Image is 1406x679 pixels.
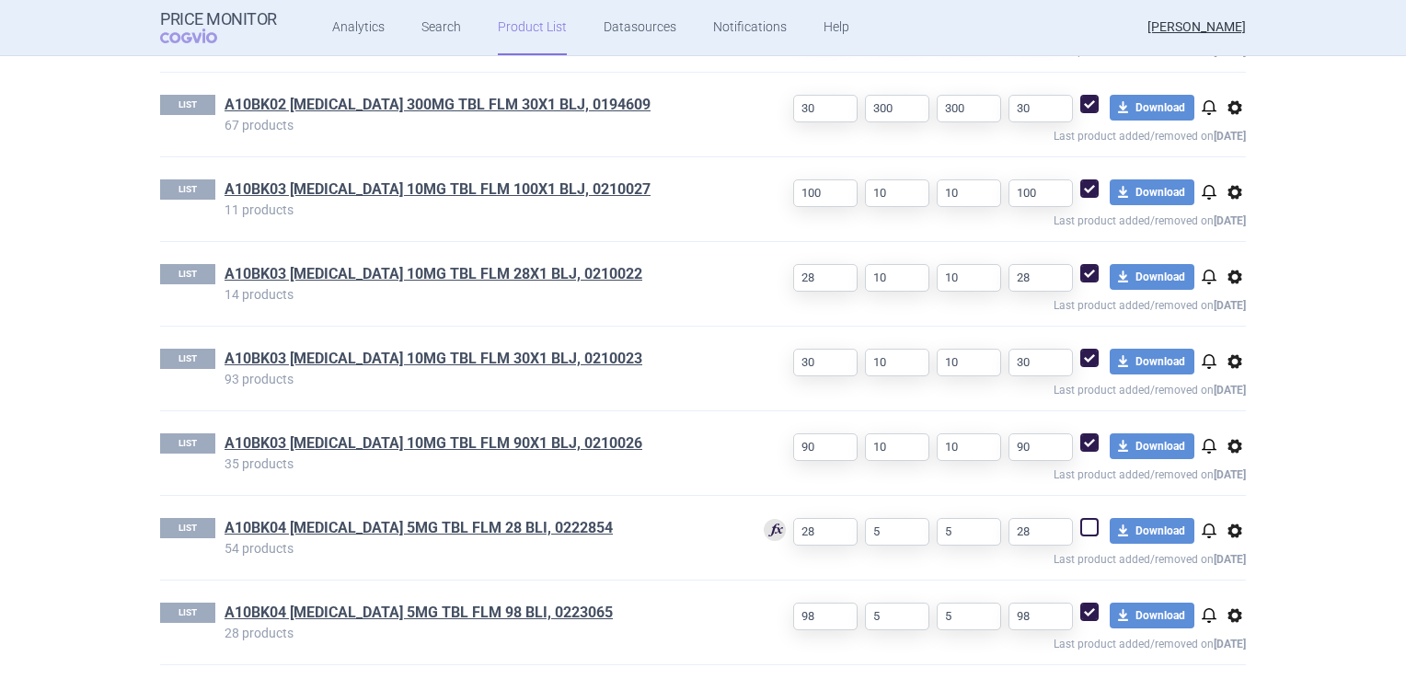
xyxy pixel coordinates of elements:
[160,29,243,43] span: COGVIO
[160,179,215,200] p: LIST
[225,433,642,454] a: A10BK03 [MEDICAL_DATA] 10MG TBL FLM 90X1 BLJ, 0210026
[160,10,277,45] a: Price MonitorCOGVIO
[1214,553,1246,566] strong: [DATE]
[764,519,786,544] div: Used for calculation
[1214,214,1246,227] strong: [DATE]
[1214,299,1246,312] strong: [DATE]
[1110,349,1194,374] button: Download
[225,288,735,301] p: 14 products
[225,95,651,115] a: A10BK02 [MEDICAL_DATA] 300MG TBL FLM 30X1 BLJ, 0194609
[160,433,215,454] p: LIST
[735,376,1246,399] p: Last product added/removed on
[1214,468,1246,481] strong: [DATE]
[225,95,735,119] h1: A10BK02 INVOKANA 300MG TBL FLM 30X1 BLJ, 0194609
[735,207,1246,230] p: Last product added/removed on
[225,119,735,132] p: 67 products
[225,349,735,373] h1: A10BK03 JARDIANCE 10MG TBL FLM 30X1 BLJ, 0210023
[225,349,642,369] a: A10BK03 [MEDICAL_DATA] 10MG TBL FLM 30X1 BLJ, 0210023
[225,264,642,284] a: A10BK03 [MEDICAL_DATA] 10MG TBL FLM 28X1 BLJ, 0210022
[225,603,735,627] h1: A10BK04 STEGLATRO 5MG TBL FLM 98 BLI, 0223065
[225,373,735,386] p: 93 products
[1214,638,1246,650] strong: [DATE]
[1214,130,1246,143] strong: [DATE]
[160,95,215,115] p: LIST
[1110,518,1194,544] button: Download
[225,264,735,288] h1: A10BK03 JARDIANCE 10MG TBL FLM 28X1 BLJ, 0210022
[160,518,215,538] p: LIST
[160,264,215,284] p: LIST
[735,630,1246,653] p: Last product added/removed on
[735,122,1246,145] p: Last product added/removed on
[1110,603,1194,628] button: Download
[225,518,735,542] h1: A10BK04 STEGLATRO 5MG TBL FLM 28 BLI, 0222854
[735,292,1246,315] p: Last product added/removed on
[225,179,735,203] h1: A10BK03 JARDIANCE 10MG TBL FLM 100X1 BLJ, 0210027
[160,349,215,369] p: LIST
[1110,433,1194,459] button: Download
[160,603,215,623] p: LIST
[225,457,735,470] p: 35 products
[225,179,651,200] a: A10BK03 [MEDICAL_DATA] 10MG TBL FLM 100X1 BLJ, 0210027
[225,203,735,216] p: 11 products
[1110,179,1194,205] button: Download
[225,433,735,457] h1: A10BK03 JARDIANCE 10MG TBL FLM 90X1 BLJ, 0210026
[225,518,613,538] a: A10BK04 [MEDICAL_DATA] 5MG TBL FLM 28 BLI, 0222854
[1214,384,1246,397] strong: [DATE]
[225,542,735,555] p: 54 products
[225,627,735,639] p: 28 products
[225,603,613,623] a: A10BK04 [MEDICAL_DATA] 5MG TBL FLM 98 BLI, 0223065
[735,546,1246,569] p: Last product added/removed on
[1110,95,1194,121] button: Download
[160,10,277,29] strong: Price Monitor
[735,461,1246,484] p: Last product added/removed on
[1110,264,1194,290] button: Download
